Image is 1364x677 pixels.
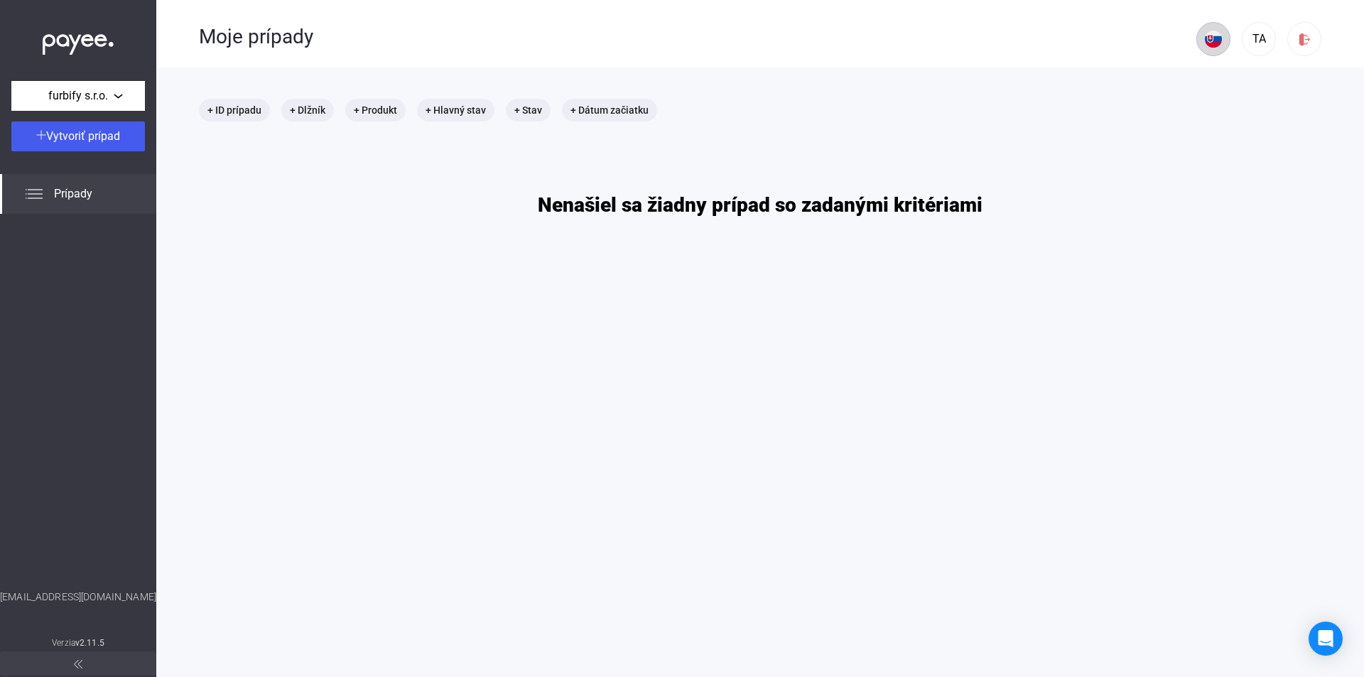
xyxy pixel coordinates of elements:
button: logout-red [1287,22,1321,56]
button: Vytvoriť prípad [11,121,145,151]
img: SK [1205,31,1222,48]
div: TA [1247,31,1271,48]
img: plus-white.svg [36,130,46,140]
img: logout-red [1297,32,1312,47]
img: arrow-double-left-grey.svg [74,660,82,668]
span: Vytvoriť prípad [46,129,120,143]
button: furbify s.r.o. [11,81,145,111]
div: Open Intercom Messenger [1309,622,1343,656]
strong: v2.11.5 [75,638,104,648]
h1: Nenašiel sa žiadny prípad so zadanými kritériami [538,193,983,217]
div: Moje prípady [199,25,1196,49]
span: Prípady [54,185,92,202]
span: furbify s.r.o. [48,87,108,104]
mat-chip: + Dátum začiatku [562,99,657,121]
mat-chip: + Produkt [345,99,406,121]
mat-chip: + ID prípadu [199,99,270,121]
button: TA [1242,22,1276,56]
mat-chip: + Dlžník [281,99,334,121]
img: list.svg [26,185,43,202]
button: SK [1196,22,1230,56]
mat-chip: + Stav [506,99,551,121]
img: white-payee-white-dot.svg [43,26,114,55]
mat-chip: + Hlavný stav [417,99,494,121]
